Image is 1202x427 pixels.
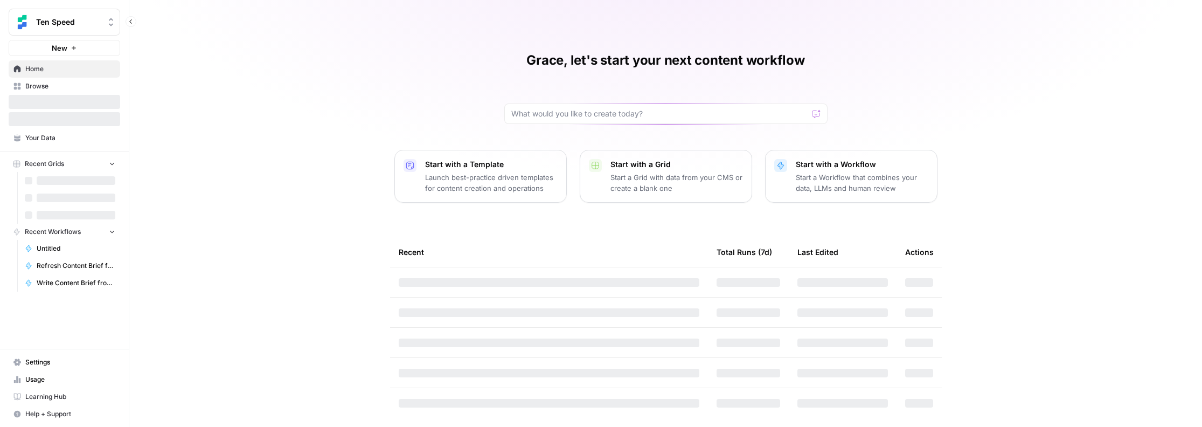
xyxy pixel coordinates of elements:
img: Ten Speed Logo [12,12,32,32]
h1: Grace, let's start your next content workflow [526,52,804,69]
span: Home [25,64,115,74]
p: Start a Grid with data from your CMS or create a blank one [610,172,743,194]
a: Write Content Brief from Keyword [DEV] [20,274,120,292]
div: Actions [905,237,934,267]
a: Learning Hub [9,388,120,405]
span: Settings [25,357,115,367]
span: Help + Support [25,409,115,419]
p: Start with a Grid [610,159,743,170]
p: Launch best-practice driven templates for content creation and operations [425,172,558,194]
span: Recent Grids [25,159,64,169]
button: New [9,40,120,56]
span: Write Content Brief from Keyword [DEV] [37,278,115,288]
a: Home [9,60,120,78]
span: Browse [25,81,115,91]
a: Usage [9,371,120,388]
button: Help + Support [9,405,120,423]
button: Recent Grids [9,156,120,172]
a: Your Data [9,129,120,147]
p: Start a Workflow that combines your data, LLMs and human review [796,172,928,194]
div: Total Runs (7d) [717,237,772,267]
span: Refresh Content Brief from Keyword [DEV] [37,261,115,271]
span: Your Data [25,133,115,143]
p: Start with a Workflow [796,159,928,170]
span: Recent Workflows [25,227,81,237]
span: Usage [25,375,115,384]
span: New [52,43,67,53]
p: Start with a Template [425,159,558,170]
button: Workspace: Ten Speed [9,9,120,36]
a: Refresh Content Brief from Keyword [DEV] [20,257,120,274]
a: Browse [9,78,120,95]
input: What would you like to create today? [511,108,808,119]
button: Start with a TemplateLaunch best-practice driven templates for content creation and operations [394,150,567,203]
span: Learning Hub [25,392,115,402]
a: Untitled [20,240,120,257]
span: Ten Speed [36,17,101,27]
button: Recent Workflows [9,224,120,240]
button: Start with a WorkflowStart a Workflow that combines your data, LLMs and human review [765,150,937,203]
div: Last Edited [797,237,838,267]
a: Settings [9,354,120,371]
div: Recent [399,237,699,267]
button: Start with a GridStart a Grid with data from your CMS or create a blank one [580,150,752,203]
span: Untitled [37,244,115,253]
